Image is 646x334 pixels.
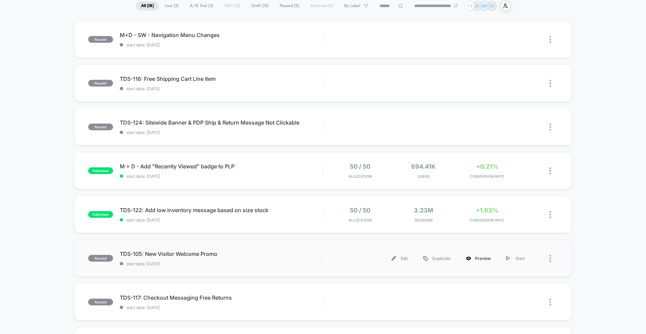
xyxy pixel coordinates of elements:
span: start date: [DATE] [120,86,323,91]
span: TDS-124: Sitewide Banner & PDP Ship & Return Message Not Clickable [120,119,323,126]
div: Start [499,251,533,266]
span: 50 / 50 [350,207,370,214]
span: Paused ( 5 ) [275,1,304,10]
div: Duplicate [416,251,458,266]
span: M+D - SW - Navigation Menu Changes [120,32,323,38]
img: menu [423,256,428,261]
span: paused [88,124,113,130]
img: close [549,299,551,306]
div: + 3 [465,1,474,11]
span: start date: [DATE] [120,130,323,135]
span: 3.23M [414,207,433,214]
span: All ( 18 ) [136,1,159,10]
span: published [88,167,113,174]
span: M + D - Add "Recently Viewed" badge to PLP [120,163,323,170]
p: JK [474,3,479,8]
span: TDS-116: Free Shipping Cart Line Item [120,75,323,82]
img: close [549,167,551,174]
img: menu [392,256,396,261]
span: Allocation [349,174,372,179]
span: paused [88,299,113,305]
img: close [549,36,551,43]
span: Users [394,174,454,179]
span: paused [88,80,113,87]
img: close [549,255,551,262]
span: TDS-117: Checkout Messaging Free Returns [120,294,323,301]
span: start date: [DATE] [120,42,323,47]
div: Preview [458,251,499,266]
span: By Label [344,3,360,8]
span: Sessions [394,218,454,223]
span: paused [88,36,113,43]
span: Live ( 3 ) [160,1,184,10]
span: 50 / 50 [350,163,370,170]
img: close [549,80,551,87]
img: close [549,124,551,131]
span: start date: [DATE] [120,261,323,266]
span: 694.41k [411,163,436,170]
span: +0.21% [476,163,498,170]
span: CONVERSION RATE [457,174,517,179]
img: close [549,211,551,218]
span: start date: [DATE] [120,218,323,223]
span: A/B Test ( 3 ) [185,1,218,10]
img: menu [506,256,510,261]
span: TDS-122: Add low inventory message based on size stock [120,207,323,213]
div: Edit [384,251,416,266]
img: end [454,4,458,8]
span: TDS-105: New Visitor Welcome Promo [120,250,323,257]
span: +1.63% [476,207,498,214]
span: CONVERSION RATE [457,218,517,223]
span: Allocation [349,218,372,223]
span: Draft ( 10 ) [246,1,274,10]
p: GC [489,3,495,8]
span: start date: [DATE] [120,305,323,310]
span: published [88,211,113,218]
span: start date: [DATE] [120,174,323,179]
p: MH [481,3,488,8]
span: paused [88,255,113,262]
